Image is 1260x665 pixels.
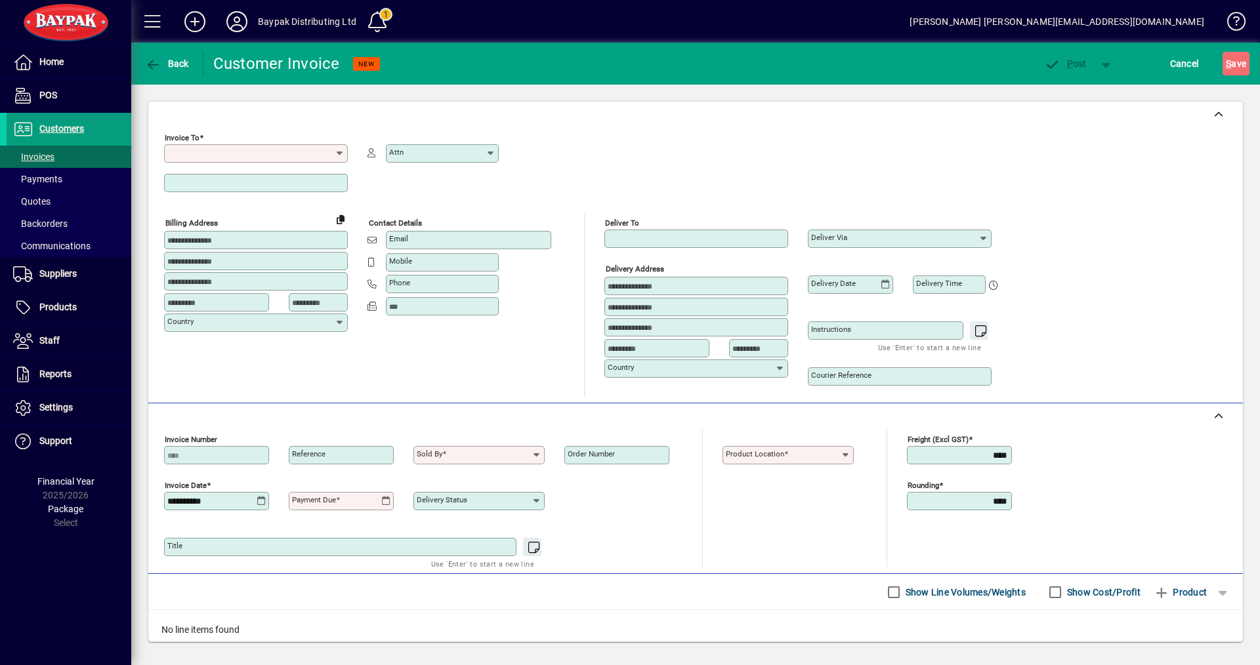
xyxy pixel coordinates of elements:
a: Payments [7,168,131,190]
a: POS [7,79,131,112]
span: Suppliers [39,268,77,279]
mat-label: Deliver via [811,233,847,242]
a: Quotes [7,190,131,212]
button: Post [1038,52,1093,75]
label: Show Line Volumes/Weights [903,586,1026,599]
span: Staff [39,335,60,346]
span: Invoices [13,151,54,162]
span: Cancel [1170,53,1199,74]
a: Communications [7,235,131,257]
span: Quotes [13,196,51,207]
span: Customers [39,123,84,134]
mat-label: Invoice date [165,481,207,490]
mat-label: Title [167,541,182,550]
button: Product [1147,580,1213,604]
span: P [1067,58,1073,69]
label: Show Cost/Profit [1064,586,1141,599]
mat-label: Order number [568,449,615,458]
span: Back [145,58,189,69]
button: Add [174,10,216,33]
mat-label: Delivery time [916,279,962,288]
mat-label: Invoice To [165,133,199,142]
span: Backorders [13,218,68,229]
mat-label: Sold by [417,449,442,458]
span: Payments [13,174,62,184]
mat-label: Rounding [908,481,939,490]
button: Back [142,52,192,75]
div: [PERSON_NAME] [PERSON_NAME][EMAIL_ADDRESS][DOMAIN_NAME] [910,11,1204,32]
div: Customer Invoice [213,53,340,74]
button: Copy to Delivery address [330,209,351,230]
span: Home [39,56,64,67]
span: ave [1226,53,1246,74]
button: Save [1223,52,1249,75]
span: Settings [39,402,73,413]
mat-hint: Use 'Enter' to start a new line [878,340,981,355]
mat-label: Mobile [389,256,412,266]
a: Products [7,291,131,324]
mat-label: Country [608,363,634,372]
span: NEW [358,60,375,68]
mat-label: Delivery date [811,279,856,288]
a: Reports [7,358,131,391]
a: Home [7,46,131,79]
a: Invoices [7,146,131,168]
a: Suppliers [7,258,131,291]
span: Financial Year [37,476,94,487]
a: Staff [7,325,131,357]
div: No line items found [148,610,1243,650]
mat-label: Deliver To [605,218,639,228]
mat-label: Email [389,234,408,243]
span: ost [1044,58,1087,69]
mat-label: Product location [726,449,784,458]
span: Package [48,504,83,514]
span: Products [39,302,77,312]
a: Knowledge Base [1217,3,1244,45]
span: S [1226,58,1231,69]
span: Communications [13,241,91,251]
mat-label: Attn [389,148,404,157]
mat-label: Courier Reference [811,371,871,380]
div: Baypak Distributing Ltd [258,11,356,32]
mat-label: Payment due [292,495,336,504]
span: POS [39,90,57,100]
a: Backorders [7,212,131,235]
mat-label: Reference [292,449,325,458]
mat-label: Invoice number [165,435,217,444]
a: Settings [7,392,131,424]
mat-label: Phone [389,278,410,287]
mat-label: Country [167,317,194,326]
mat-label: Freight (excl GST) [908,435,969,444]
span: Reports [39,369,72,379]
span: Support [39,435,72,446]
button: Profile [216,10,258,33]
mat-label: Delivery status [417,495,467,504]
mat-label: Instructions [811,325,851,334]
mat-hint: Use 'Enter' to start a new line [431,556,534,571]
span: Product [1154,582,1207,603]
app-page-header-button: Back [131,52,203,75]
button: Cancel [1167,52,1202,75]
a: Support [7,425,131,458]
